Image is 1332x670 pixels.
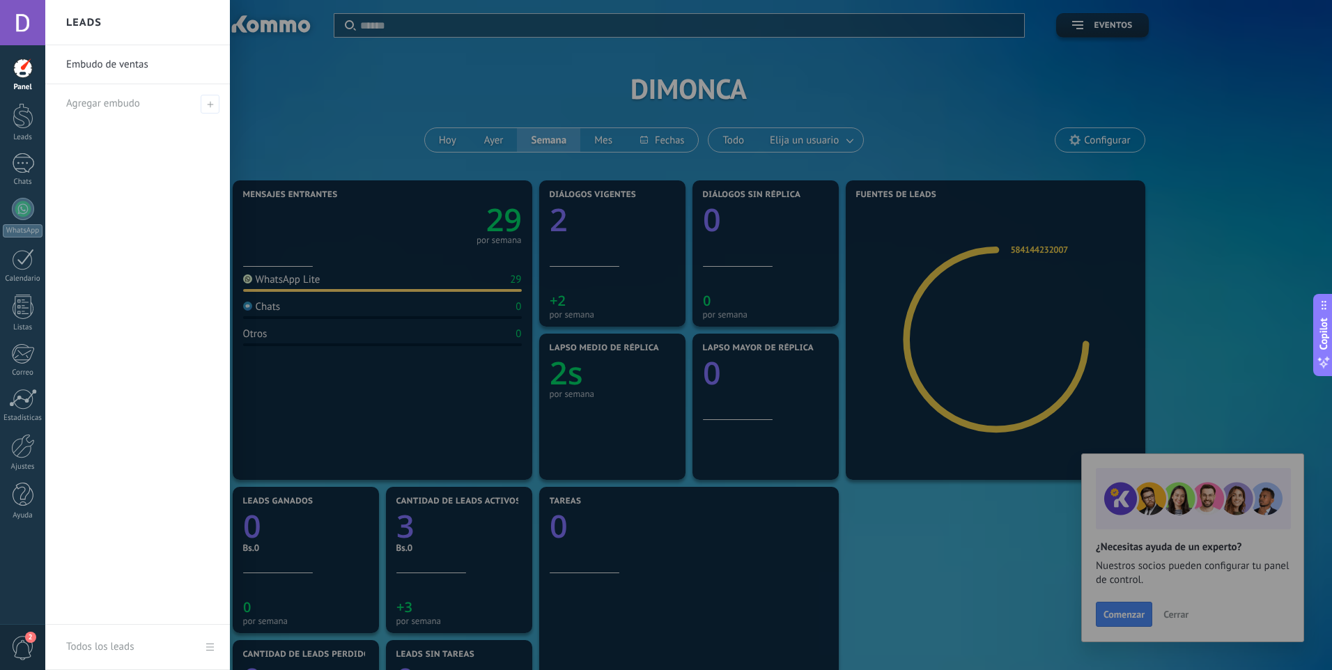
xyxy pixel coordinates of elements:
a: Embudo de ventas [66,45,216,84]
div: WhatsApp [3,224,42,237]
div: Chats [3,178,43,187]
span: Copilot [1317,318,1331,350]
span: Agregar embudo [66,97,140,110]
div: Ajustes [3,462,43,472]
div: Listas [3,323,43,332]
div: Panel [3,83,43,92]
div: Estadísticas [3,414,43,423]
h2: Leads [66,1,102,45]
span: 2 [25,632,36,643]
div: Correo [3,368,43,377]
div: Todos los leads [66,628,134,667]
div: Leads [3,133,43,142]
div: Calendario [3,274,43,283]
div: Ayuda [3,511,43,520]
span: Agregar embudo [201,95,219,114]
a: Todos los leads [45,625,230,670]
